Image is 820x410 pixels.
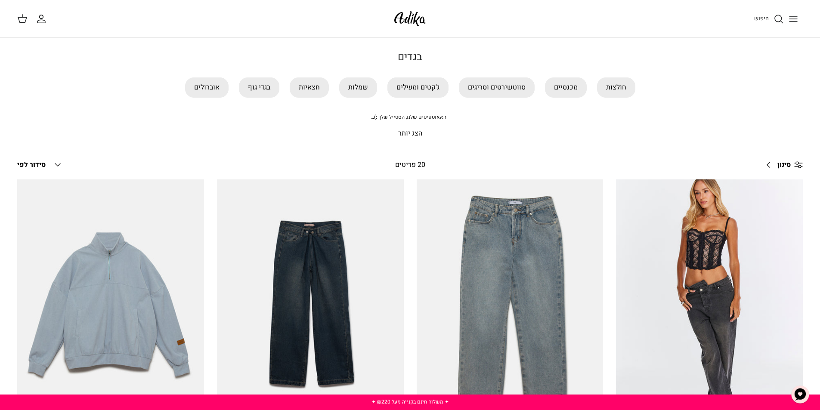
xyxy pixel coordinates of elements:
[17,155,63,174] button: סידור לפי
[459,77,535,98] a: סווטשירטים וסריגים
[760,154,803,175] a: סינון
[387,77,449,98] a: ג'קטים ומעילים
[290,77,329,98] a: חצאיות
[787,382,813,407] button: צ'אט
[754,14,769,22] span: חיפוש
[319,160,501,171] div: 20 פריטים
[371,113,446,121] span: האאוטפיטים שלנו, הסטייל שלך :)
[392,9,428,29] img: Adika IL
[109,51,712,64] h1: בגדים
[545,77,587,98] a: מכנסיים
[185,77,229,98] a: אוברולים
[597,77,635,98] a: חולצות
[754,14,784,24] a: חיפוש
[239,77,279,98] a: בגדי גוף
[17,160,46,170] span: סידור לפי
[777,160,791,171] span: סינון
[36,14,50,24] a: החשבון שלי
[371,398,449,406] a: ✦ משלוח חינם בקנייה מעל ₪220 ✦
[339,77,377,98] a: שמלות
[109,128,712,139] p: הצג יותר
[784,9,803,28] button: Toggle menu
